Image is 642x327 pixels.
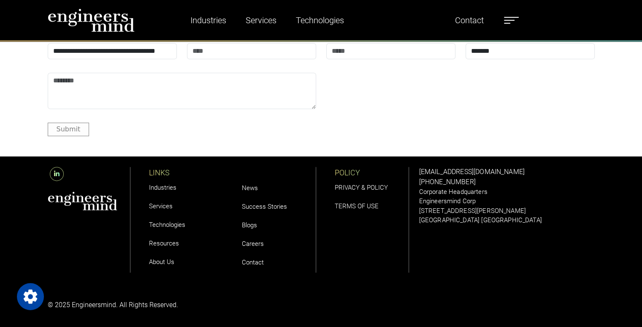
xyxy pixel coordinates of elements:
a: Services [149,202,173,210]
a: Industries [149,184,176,191]
p: Corporate Headquarters [419,187,595,197]
p: © 2025 Engineersmind. All Rights Reserved. [48,300,316,310]
iframe: reCAPTCHA [326,73,455,106]
a: Blogs [242,221,257,229]
p: POLICY [335,167,409,178]
a: About Us [149,258,174,266]
a: [EMAIL_ADDRESS][DOMAIN_NAME] [419,168,525,176]
a: PRIVACY & POLICY [335,184,388,191]
a: [PHONE_NUMBER] [419,178,476,186]
a: Technologies [149,221,185,229]
img: logo [48,8,135,32]
p: [STREET_ADDRESS][PERSON_NAME] [419,206,595,216]
a: Resources [149,240,179,247]
img: aws [48,191,118,210]
a: Success Stories [242,203,287,210]
a: LinkedIn [48,170,66,178]
a: Contact [242,259,264,266]
a: Industries [187,11,230,30]
a: Technologies [293,11,347,30]
a: TERMS OF USE [335,202,379,210]
a: Careers [242,240,264,248]
p: Engineersmind Corp [419,196,595,206]
p: [GEOGRAPHIC_DATA] [GEOGRAPHIC_DATA] [419,215,595,225]
a: News [242,184,258,192]
a: Contact [452,11,487,30]
p: LINKS [149,167,223,178]
a: Services [242,11,280,30]
button: Submit [48,123,89,136]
